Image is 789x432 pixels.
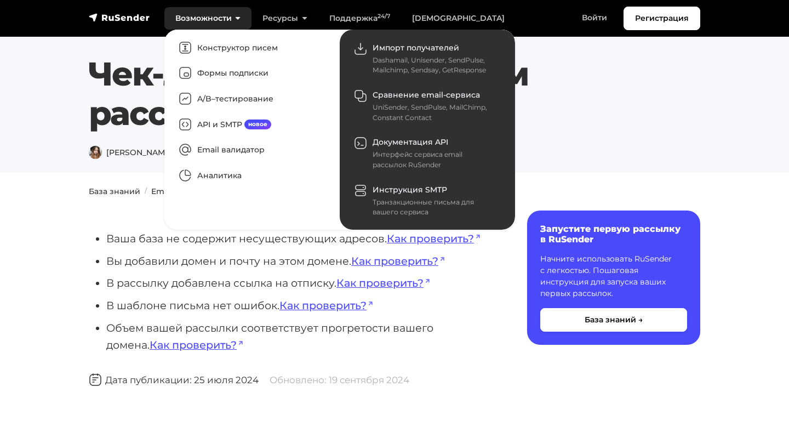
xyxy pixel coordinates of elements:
a: Как проверить? [336,276,431,289]
div: Dashamail, Unisender, SendPulse, Mailchimp, Sendsay, GetResponse [373,55,496,76]
a: [DEMOGRAPHIC_DATA] [401,7,516,30]
a: Импорт получателей Dashamail, Unisender, SendPulse, Mailchimp, Sendsay, GetResponse [345,35,510,82]
span: [PERSON_NAME] [89,147,173,157]
li: Объем вашей рассылки соответствует прогретости вашего домена. [106,320,492,353]
a: База знаний [89,186,140,196]
span: новое [244,120,271,129]
div: Транзакционные письма для вашего сервиса [373,197,496,218]
span: Обновлено: 19 сентября 2024 [270,374,409,385]
div: UniSender, SendPulse, MailChimp, Constant Contact [373,103,496,123]
a: Как проверить? [387,232,481,245]
a: Email рассылки [151,186,215,196]
div: Интерфейс сервиса email рассылок RuSender [373,150,496,170]
li: В шаблоне письма нет ошибок. [106,297,492,314]
span: Сравнение email-сервиса [373,90,480,100]
a: Email валидатор [170,138,334,163]
a: Возможности [164,7,251,30]
span: Инструкция SMTP [373,185,447,195]
span: Импорт получателей [373,43,459,53]
h6: Запустите первую рассылку в RuSender [540,224,687,245]
a: Документация API Интерфейс сервиса email рассылок RuSender [345,130,510,177]
span: Дата публикации: 25 июля 2024 [89,374,259,385]
a: Поддержка24/7 [318,7,401,30]
img: RuSender [89,12,150,23]
a: Аналитика [170,163,334,189]
a: Регистрация [624,7,700,30]
button: База знаний → [540,308,687,332]
span: Документация API [373,137,448,147]
a: Как проверить? [150,338,244,351]
a: Как проверить? [279,299,374,312]
a: Войти [571,7,618,29]
li: Ваша база не содержит несуществующих адресов. [106,230,492,247]
a: Ресурсы [251,7,318,30]
h1: Чек-лист перед запуском рассылки [89,54,700,133]
a: A/B–тестирование [170,86,334,112]
img: Дата публикации [89,373,102,386]
li: В рассылку добавлена ссылка на отписку. [106,275,492,292]
a: Формы подписки [170,61,334,87]
sup: 24/7 [378,13,390,20]
li: Вы добавили домен и почту на этом домене. [106,253,492,270]
a: Запустите первую рассылку в RuSender Начните использовать RuSender с легкостью. Пошаговая инструк... [527,211,700,345]
a: Инструкция SMTP Транзакционные письма для вашего сервиса [345,177,510,224]
a: Конструктор писем [170,35,334,61]
nav: breadcrumb [82,186,707,197]
a: API и SMTPновое [170,112,334,138]
a: Сравнение email-сервиса UniSender, SendPulse, MailChimp, Constant Contact [345,82,510,129]
p: Начните использовать RuSender с легкостью. Пошаговая инструкция для запуска ваших первых рассылок. [540,253,687,299]
a: Как проверить? [351,254,445,268]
